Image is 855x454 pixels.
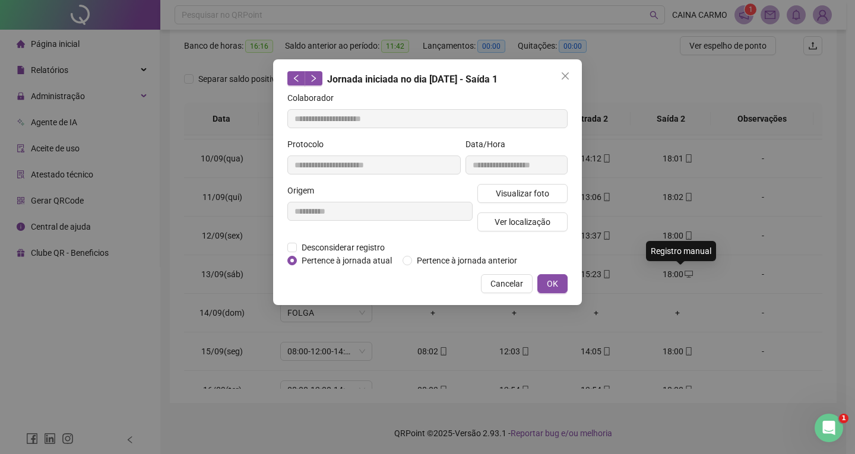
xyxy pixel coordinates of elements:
span: Cancelar [490,277,523,290]
div: Registro manual [646,241,716,261]
label: Origem [287,184,322,197]
span: right [309,74,318,82]
label: Data/Hora [465,138,513,151]
span: Visualizar foto [496,187,549,200]
button: left [287,71,305,85]
div: Jornada iniciada no dia [DATE] - Saída 1 [287,71,568,87]
span: Pertence à jornada atual [297,254,397,267]
button: Cancelar [481,274,533,293]
button: right [305,71,322,85]
span: left [292,74,300,82]
button: Close [556,66,575,85]
label: Colaborador [287,91,341,104]
button: OK [537,274,568,293]
span: close [560,71,570,81]
span: Desconsiderar registro [297,241,389,254]
label: Protocolo [287,138,331,151]
span: Ver localização [495,215,550,228]
iframe: Intercom live chat [815,414,843,442]
span: OK [547,277,558,290]
button: Ver localização [477,212,568,231]
button: Visualizar foto [477,184,568,203]
span: 1 [839,414,848,423]
span: Pertence à jornada anterior [412,254,522,267]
